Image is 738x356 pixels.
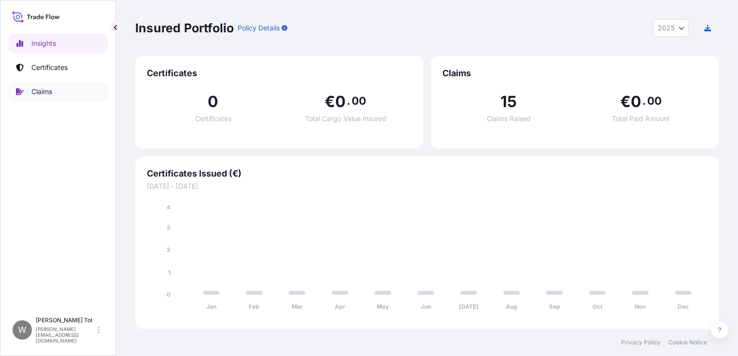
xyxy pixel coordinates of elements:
[631,94,641,110] span: 0
[167,246,170,253] tspan: 2
[549,303,560,310] tspan: Sep
[195,115,231,122] span: Certificates
[635,303,646,310] tspan: Nov
[621,339,661,346] a: Privacy Policy
[668,339,707,346] a: Cookie Notice
[238,23,280,33] p: Policy Details
[147,68,412,79] span: Certificates
[36,326,96,343] p: [PERSON_NAME][EMAIL_ADDRESS][DOMAIN_NAME]
[442,68,707,79] span: Claims
[135,20,234,36] p: Insured Portfolio
[167,204,170,211] tspan: 4
[653,19,689,37] button: Year Selector
[487,115,531,122] span: Claims Raised
[612,115,670,122] span: Total Paid Amount
[459,303,479,310] tspan: [DATE]
[31,39,56,48] p: Insights
[208,94,218,110] span: 0
[658,23,675,33] span: 2025
[8,58,108,77] a: Certificates
[18,325,27,335] span: W
[593,303,603,310] tspan: Oct
[31,87,52,96] p: Claims
[8,82,108,101] a: Claims
[325,94,335,110] span: €
[147,181,707,191] span: [DATE] - [DATE]
[31,63,68,72] p: Certificates
[678,303,689,310] tspan: Dec
[347,97,350,105] span: .
[167,224,170,231] tspan: 3
[249,303,259,310] tspan: Feb
[8,34,108,53] a: Insights
[206,303,216,310] tspan: Jan
[506,303,517,310] tspan: Aug
[292,303,303,310] tspan: Mar
[168,269,170,276] tspan: 1
[377,303,389,310] tspan: May
[421,303,431,310] tspan: Jun
[305,115,386,122] span: Total Cargo Value Insured
[500,94,517,110] span: 15
[167,291,170,298] tspan: 0
[642,97,646,105] span: .
[647,97,662,105] span: 00
[335,94,346,110] span: 0
[36,316,96,324] p: [PERSON_NAME] Tol
[147,168,707,179] span: Certificates Issued (€)
[620,94,631,110] span: €
[335,303,345,310] tspan: Apr
[352,97,366,105] span: 00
